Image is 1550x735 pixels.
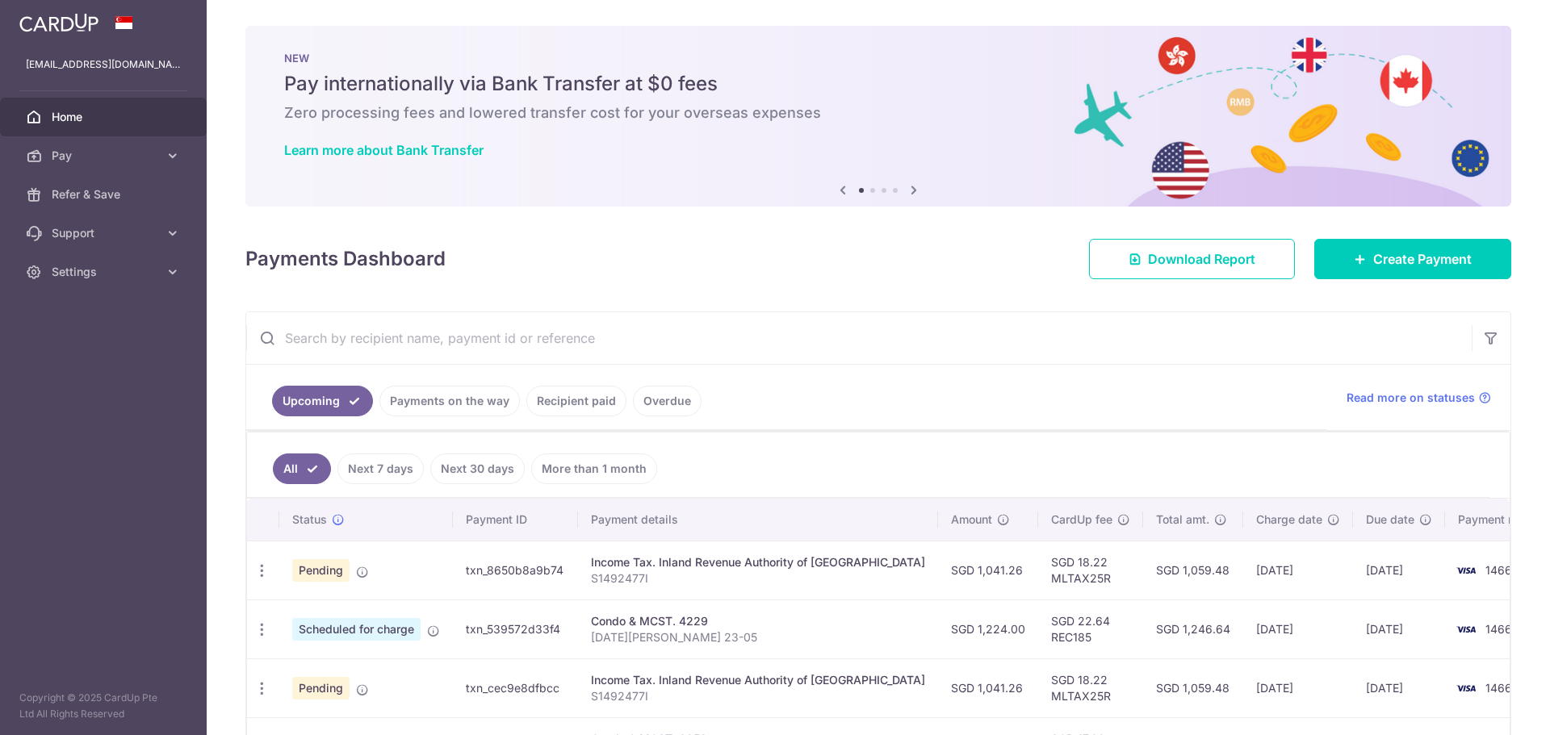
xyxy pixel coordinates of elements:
[1038,658,1143,717] td: SGD 18.22 MLTAX25R
[292,512,327,528] span: Status
[19,13,98,32] img: CardUp
[52,264,158,280] span: Settings
[1038,541,1143,599] td: SGD 18.22 MLTAX25R
[1373,249,1472,269] span: Create Payment
[591,554,925,570] div: Income Tax. Inland Revenue Authority of [GEOGRAPHIC_DATA]
[1256,512,1322,528] span: Charge date
[52,109,158,125] span: Home
[591,688,925,704] p: S1492477I
[591,613,925,629] div: Condo & MCST. 4229
[1353,541,1445,599] td: [DATE]
[52,148,158,164] span: Pay
[1314,239,1511,279] a: Create Payment
[453,599,578,658] td: txn_539572d33f4
[453,541,578,599] td: txn_8650b8a9b74
[284,103,1472,123] h6: Zero processing fees and lowered transfer cost for your overseas expenses
[1038,599,1143,658] td: SGD 22.64 REC185
[1143,658,1243,717] td: SGD 1,059.48
[245,244,446,274] h4: Payments Dashboard
[284,71,1472,97] h5: Pay internationally via Bank Transfer at $0 fees
[578,499,938,541] th: Payment details
[1485,681,1512,695] span: 1466
[52,186,158,203] span: Refer & Save
[1143,541,1243,599] td: SGD 1,059.48
[245,26,1511,207] img: Bank transfer banner
[26,56,181,73] p: [EMAIL_ADDRESS][DOMAIN_NAME]
[1485,622,1512,636] span: 1466
[951,512,992,528] span: Amount
[1143,599,1243,658] td: SGD 1,246.64
[1347,390,1475,406] span: Read more on statuses
[938,658,1038,717] td: SGD 1,041.26
[1243,658,1353,717] td: [DATE]
[273,453,331,484] a: All
[292,677,350,700] span: Pending
[1243,599,1353,658] td: [DATE]
[292,618,421,641] span: Scheduled for charge
[1148,249,1255,269] span: Download Report
[1450,620,1482,639] img: Bank Card
[633,386,702,416] a: Overdue
[938,599,1038,658] td: SGD 1,224.00
[292,559,350,582] span: Pending
[938,541,1038,599] td: SGD 1,041.26
[1353,658,1445,717] td: [DATE]
[337,453,424,484] a: Next 7 days
[591,570,925,587] p: S1492477I
[1450,679,1482,698] img: Bank Card
[1156,512,1209,528] span: Total amt.
[1447,687,1534,727] iframe: Opens a widget where you can find more information
[1353,599,1445,658] td: [DATE]
[1089,239,1295,279] a: Download Report
[526,386,626,416] a: Recipient paid
[591,672,925,688] div: Income Tax. Inland Revenue Authority of [GEOGRAPHIC_DATA]
[1243,541,1353,599] td: [DATE]
[1347,390,1491,406] a: Read more on statuses
[284,52,1472,65] p: NEW
[52,225,158,241] span: Support
[284,142,484,158] a: Learn more about Bank Transfer
[246,312,1472,364] input: Search by recipient name, payment id or reference
[1366,512,1414,528] span: Due date
[379,386,520,416] a: Payments on the way
[272,386,373,416] a: Upcoming
[591,629,925,645] p: [DATE][PERSON_NAME] 23-05
[531,453,657,484] a: More than 1 month
[1450,561,1482,580] img: Bank Card
[430,453,525,484] a: Next 30 days
[453,658,578,717] td: txn_cec9e8dfbcc
[1485,563,1512,577] span: 1466
[1051,512,1112,528] span: CardUp fee
[453,499,578,541] th: Payment ID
